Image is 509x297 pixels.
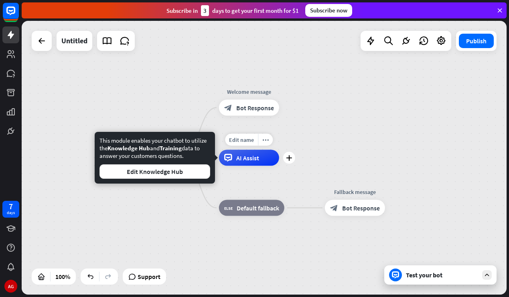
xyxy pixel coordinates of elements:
span: Bot Response [342,204,380,212]
div: Fallback message [319,188,391,196]
i: more_horiz [262,137,269,143]
div: AG [4,280,17,293]
div: Subscribe now [305,4,352,17]
button: Edit Knowledge Hub [99,164,210,179]
button: Publish [459,34,494,48]
div: Welcome message [213,88,285,96]
i: block_bot_response [330,204,338,212]
div: Untitled [61,31,87,51]
i: plus [286,155,292,161]
span: Knowledge Hub [107,144,150,152]
span: Bot Response [236,104,274,112]
span: Training [160,144,182,152]
div: days [7,210,15,216]
div: 7 [9,203,13,210]
div: Subscribe in days to get your first month for $1 [166,5,299,16]
div: Test your bot [406,271,478,279]
span: Default fallback [237,204,279,212]
i: block_fallback [224,204,233,212]
a: 7 days [2,201,19,218]
button: Open LiveChat chat widget [6,3,30,27]
span: AI Assist [236,154,259,162]
i: block_bot_response [224,104,232,112]
div: This module enables your chatbot to utilize the and data to answer your customers questions. [99,137,210,179]
span: Support [138,270,160,283]
span: Edit name [229,136,254,143]
div: 100% [53,270,73,283]
div: 3 [201,5,209,16]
